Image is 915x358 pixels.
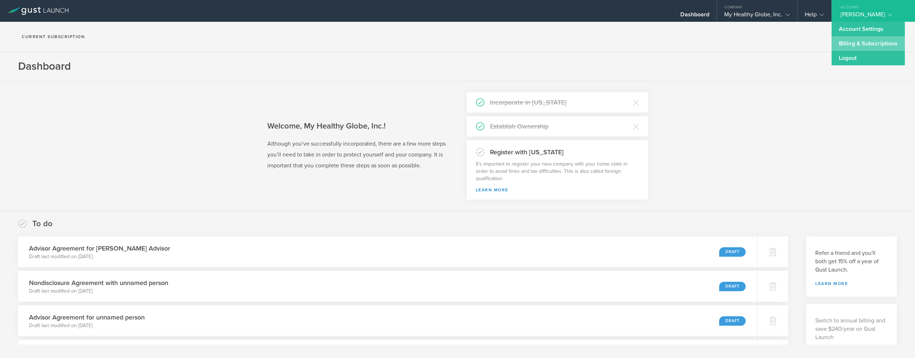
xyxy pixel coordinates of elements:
div: Advisor Agreement for [PERSON_NAME] AdvisorDraft last modified on [DATE]Draft [18,236,757,267]
h3: Refer a friend and you'll both get 15% off a year of Gust Launch. [815,249,888,274]
p: It's important to register your new company with your home state in order to avoid fines and tax ... [476,160,639,182]
iframe: Chat Widget [879,323,915,358]
div: Help [805,11,824,22]
div: Draft [719,316,746,326]
div: Dashboard [680,11,709,22]
h2: Welcome, My Healthy Globe, Inc.! [267,121,449,131]
div: Learn More [467,182,648,200]
h3: Nondisclosure Agreement with unnamed person [29,278,168,288]
div: Advisor Agreement for unnamed personDraft last modified on [DATE]Draft [18,305,757,336]
a: Learn more [815,281,888,286]
div: [PERSON_NAME] [841,11,902,22]
p: Switch to annual billing and save $240/year on Gust Launch [815,317,888,342]
p: Although you’ve successfully incorporated, there are a few more steps you’ll need to take in orde... [267,138,449,171]
div: Nondisclosure Agreement with unnamed personDraft last modified on [DATE]Draft [18,271,757,302]
div: My Healthy Globe, Inc. [724,11,790,22]
h3: Establish Ownership [485,122,548,131]
h2: To do [32,219,53,229]
p: Draft last modified on [DATE] [29,288,168,295]
h3: Incorporate in [US_STATE] [485,98,566,107]
h3: Register with [US_STATE] [485,147,564,157]
a: Learn More [476,187,508,192]
div: Draft [719,282,746,291]
div: Draft [719,247,746,257]
h2: Current Subscription [22,34,85,39]
h3: Advisor Agreement for [PERSON_NAME] Advisor [29,244,170,253]
p: Draft last modified on [DATE] [29,322,145,329]
h3: Advisor Agreement for unnamed person [29,313,145,322]
p: Draft last modified on [DATE] [29,253,170,260]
